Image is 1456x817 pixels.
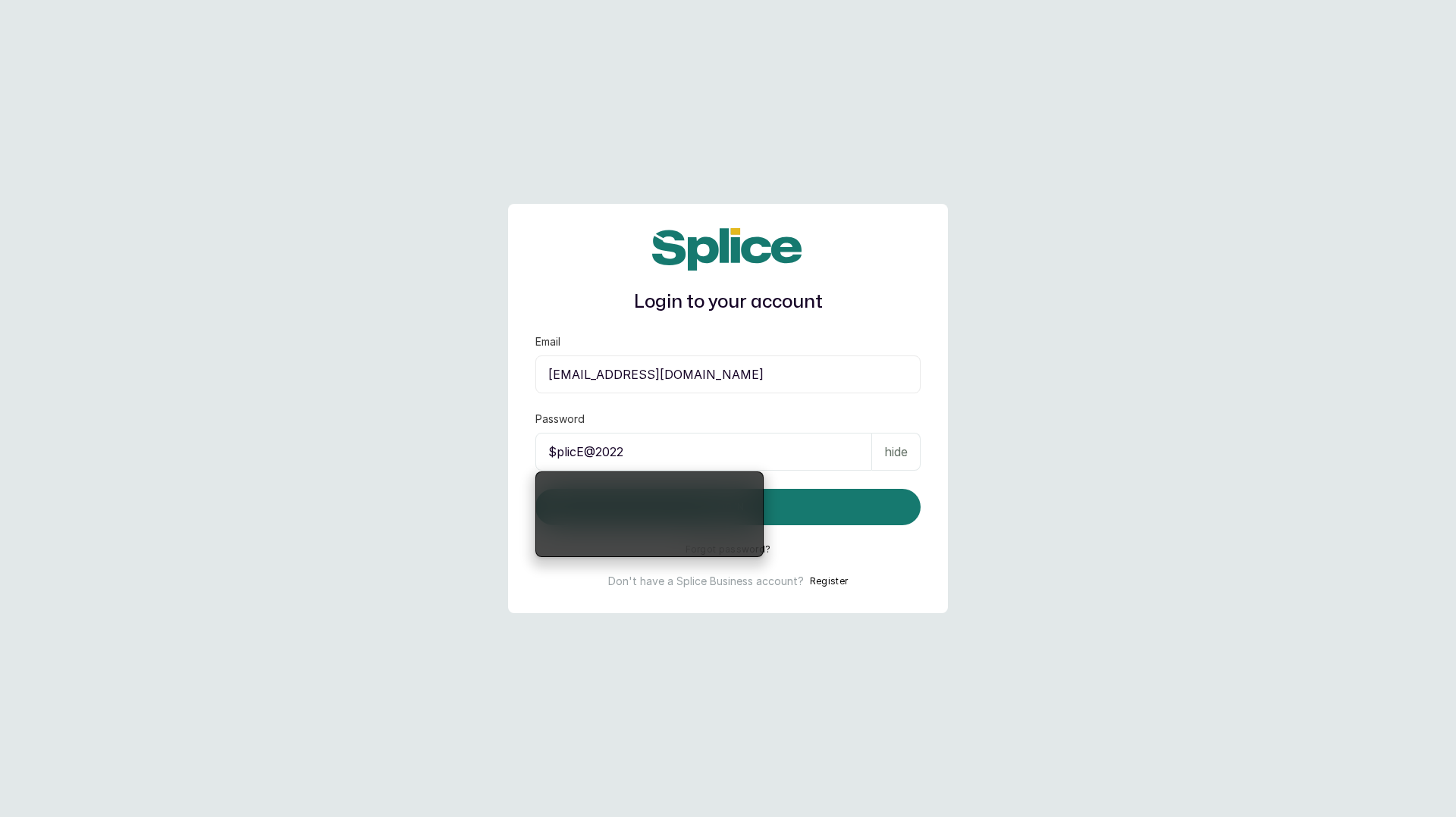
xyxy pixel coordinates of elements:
input: email@acme.com [535,355,921,393]
label: Password [535,412,585,427]
p: Don't have a Splice Business account? [608,574,804,589]
p: hide [884,443,908,461]
h1: Login to your account [535,289,921,316]
button: Register [810,574,848,589]
label: Email [535,334,560,349]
